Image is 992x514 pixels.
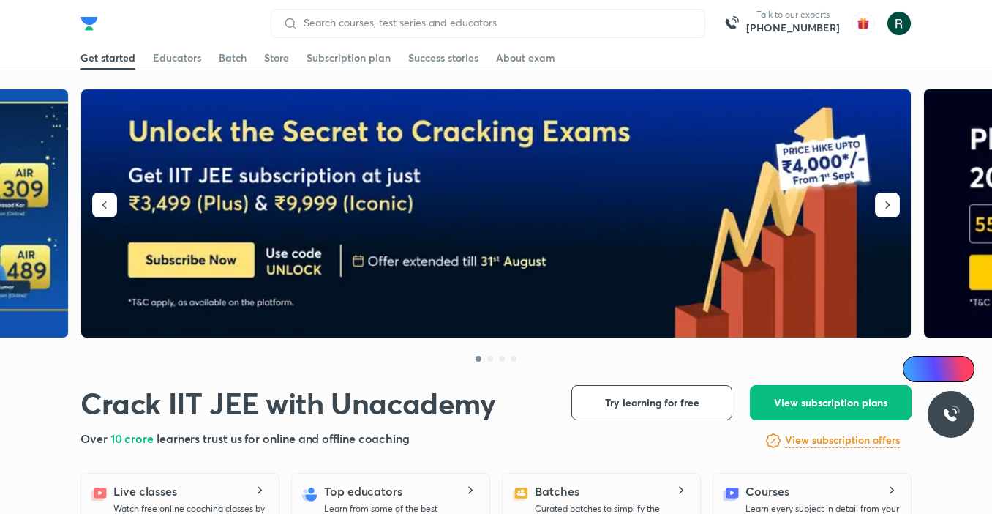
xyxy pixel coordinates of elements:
div: Get started [80,51,135,65]
img: call-us [717,9,746,38]
span: learners trust us for online and offline coaching [157,431,410,446]
img: Icon [912,363,923,375]
a: Ai Doubts [903,356,974,382]
img: Ronak soni [887,11,912,36]
a: View subscription offers [785,432,900,450]
img: ttu [942,406,960,423]
a: Educators [153,46,201,70]
span: Over [80,431,110,446]
span: 10 crore [110,431,157,446]
button: Try learning for free [571,385,732,420]
a: Get started [80,46,135,70]
a: Store [264,46,289,70]
h5: Batches [535,483,579,500]
div: Store [264,51,289,65]
a: Batch [219,46,247,70]
h1: Crack IIT JEE with Unacademy [80,385,496,421]
p: Talk to our experts [746,9,840,21]
h5: Top educators [324,483,402,500]
h6: View subscription offers [785,433,900,448]
a: About exam [496,46,555,70]
img: Company Logo [80,15,98,32]
div: About exam [496,51,555,65]
div: Success stories [408,51,478,65]
div: Batch [219,51,247,65]
input: Search courses, test series and educators [298,17,693,29]
a: Success stories [408,46,478,70]
button: View subscription plans [750,385,912,420]
div: Subscription plan [307,51,391,65]
h5: Live classes [113,483,177,500]
h5: Courses [745,483,789,500]
div: Educators [153,51,201,65]
a: Subscription plan [307,46,391,70]
img: avatar [852,12,875,35]
span: Ai Doubts [927,363,966,375]
a: [PHONE_NUMBER] [746,21,840,35]
span: Try learning for free [605,395,699,410]
span: View subscription plans [774,395,887,410]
